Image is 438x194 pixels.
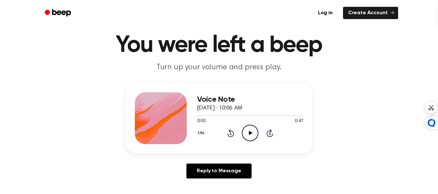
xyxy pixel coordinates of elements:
a: Create Account [343,7,398,19]
p: Turn up your volume and press play. [95,62,344,73]
h3: Voice Note [197,95,303,104]
span: 0:00 [197,118,206,125]
button: 1.0x [197,128,207,139]
a: Log in [312,6,339,20]
a: Reply to Message [186,164,251,178]
span: [DATE] · 10:06 AM [197,105,243,111]
span: 0:47 [295,118,303,125]
a: Beep [40,7,77,19]
h1: You were left a beep [53,34,385,57]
